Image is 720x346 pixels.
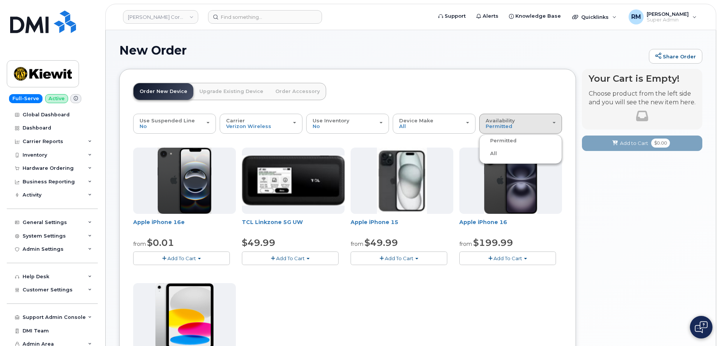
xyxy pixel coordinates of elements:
button: Add To Cart [459,251,556,265]
a: Share Order [649,49,702,64]
span: $49.99 [365,237,398,248]
span: Use Inventory [313,117,349,123]
a: Order New Device [134,83,193,100]
label: Permitted [481,136,516,145]
button: Device Make All [393,114,475,133]
img: linkzone5g.png [242,155,345,205]
img: iphone15.jpg [377,148,427,214]
span: Add To Cart [167,255,196,261]
h1: New Order [119,44,645,57]
div: TCL Linkzone 5G UW [242,218,345,233]
button: Availability Permitted [479,114,562,133]
a: TCL Linkzone 5G UW [242,219,303,226]
span: $199.99 [473,237,513,248]
img: iphone16e.png [158,148,212,214]
span: Add to Cart [620,140,648,147]
span: Availability [486,117,515,123]
button: Carrier Verizon Wireless [220,114,302,133]
span: Add To Cart [494,255,522,261]
small: from [351,241,363,247]
span: All [399,123,406,129]
span: Verizon Wireless [226,123,271,129]
small: from [133,241,146,247]
img: iphone_16_plus.png [484,148,537,214]
label: All [481,149,497,158]
span: $0.01 [147,237,174,248]
p: Choose product from the left side and you will see the new item here. [589,90,696,107]
button: Add To Cart [242,251,339,265]
span: Device Make [399,117,433,123]
span: Permitted [486,123,512,129]
div: Apple iPhone 16 [459,218,562,233]
span: Use Suspended Line [140,117,195,123]
span: No [140,123,147,129]
button: Use Suspended Line No [133,114,216,133]
a: Order Accessory [269,83,326,100]
img: Open chat [695,321,708,333]
h4: Your Cart is Empty! [589,73,696,84]
span: Add To Cart [276,255,305,261]
button: Add To Cart [133,251,230,265]
a: Apple iPhone 16 [459,219,507,226]
a: Apple iPhone 16e [133,219,185,226]
span: $49.99 [242,237,275,248]
span: Add To Cart [385,255,413,261]
a: Upgrade Existing Device [193,83,269,100]
button: Add to Cart $0.00 [582,136,702,151]
button: Use Inventory No [306,114,389,133]
a: Apple iPhone 15 [351,219,398,226]
div: Apple iPhone 15 [351,218,453,233]
span: $0.00 [651,139,670,148]
span: Carrier [226,117,245,123]
div: Apple iPhone 16e [133,218,236,233]
button: Add To Cart [351,251,447,265]
small: from [459,241,472,247]
span: No [313,123,320,129]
